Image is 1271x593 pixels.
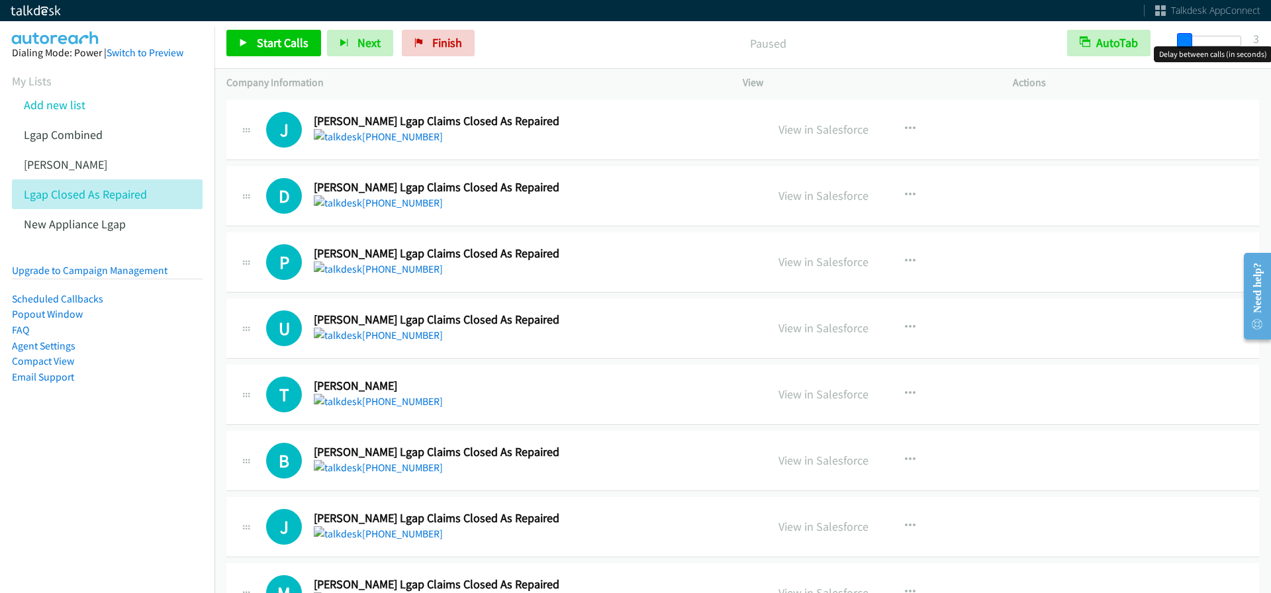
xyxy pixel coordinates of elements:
div: The call is yet to be attempted [266,377,302,412]
a: Talkdesk AppConnect [1155,4,1260,17]
div: The call is yet to be attempted [266,244,302,280]
a: Agent Settings [12,340,75,352]
div: The call is yet to be attempted [266,178,302,214]
div: The call is yet to be attempted [266,310,302,346]
a: View in Salesforce [778,320,869,336]
img: talkdesk [314,394,362,410]
p: Actions [1013,75,1259,91]
a: Lgap Combined [24,127,103,142]
a: Finish [402,30,475,56]
a: Email Support [12,371,74,383]
h2: [PERSON_NAME] Lgap Claims Closed As Repaired [314,114,611,129]
h1: D [266,178,302,214]
a: Lgap Closed As Repaired [24,187,147,202]
a: Start Calls [226,30,321,56]
a: View in Salesforce [778,188,869,203]
button: AutoTab [1067,30,1151,56]
a: [PHONE_NUMBER] [314,130,443,143]
div: The call is yet to be attempted [266,509,302,545]
div: 3 [1253,30,1259,48]
a: Upgrade to Campaign Management [12,264,167,277]
p: Paused [493,34,1043,52]
h2: [PERSON_NAME] Lgap Claims Closed As Repaired [314,312,611,328]
a: My Lists [12,73,52,89]
a: [PHONE_NUMBER] [314,395,443,408]
img: talkdesk [314,460,362,476]
a: View in Salesforce [778,387,869,402]
iframe: Resource Center [1233,244,1271,349]
span: Finish [432,35,462,50]
h1: J [266,509,302,545]
button: Next [327,30,393,56]
a: [PHONE_NUMBER] [314,461,443,474]
a: View in Salesforce [778,254,869,269]
h1: P [266,244,302,280]
h2: [PERSON_NAME] [314,379,611,394]
img: talkdesk [314,261,362,277]
img: talkdesk [314,328,362,343]
a: Compact View [12,355,74,367]
p: Company Information [226,75,719,91]
p: View [743,75,989,91]
div: Dialing Mode: Power | [12,45,203,61]
img: talkdesk [314,195,362,211]
a: View in Salesforce [778,122,869,137]
h2: [PERSON_NAME] Lgap Claims Closed As Repaired [314,511,611,526]
a: [PHONE_NUMBER] [314,197,443,209]
a: Add new list [24,97,85,113]
a: Scheduled Callbacks [12,293,103,305]
span: Start Calls [257,35,308,50]
h1: B [266,443,302,479]
h1: U [266,310,302,346]
h1: J [266,112,302,148]
a: [PHONE_NUMBER] [314,527,443,540]
a: Popout Window [12,308,83,320]
img: talkdesk [314,129,362,145]
a: [PHONE_NUMBER] [314,263,443,275]
a: View in Salesforce [778,519,869,534]
h2: [PERSON_NAME] Lgap Claims Closed As Repaired [314,246,611,261]
a: Switch to Preview [107,46,183,59]
h2: [PERSON_NAME] Lgap Claims Closed As Repaired [314,577,611,592]
a: [PHONE_NUMBER] [314,329,443,342]
img: talkdesk [314,526,362,542]
a: New Appliance Lgap [24,216,126,232]
h2: [PERSON_NAME] Lgap Claims Closed As Repaired [314,180,611,195]
div: The call is yet to be attempted [266,443,302,479]
h2: [PERSON_NAME] Lgap Claims Closed As Repaired [314,445,611,460]
a: FAQ [12,324,29,336]
a: View in Salesforce [778,453,869,468]
div: The call is yet to be attempted [266,112,302,148]
a: [PERSON_NAME] [24,157,107,172]
span: Next [357,35,381,50]
h1: T [266,377,302,412]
